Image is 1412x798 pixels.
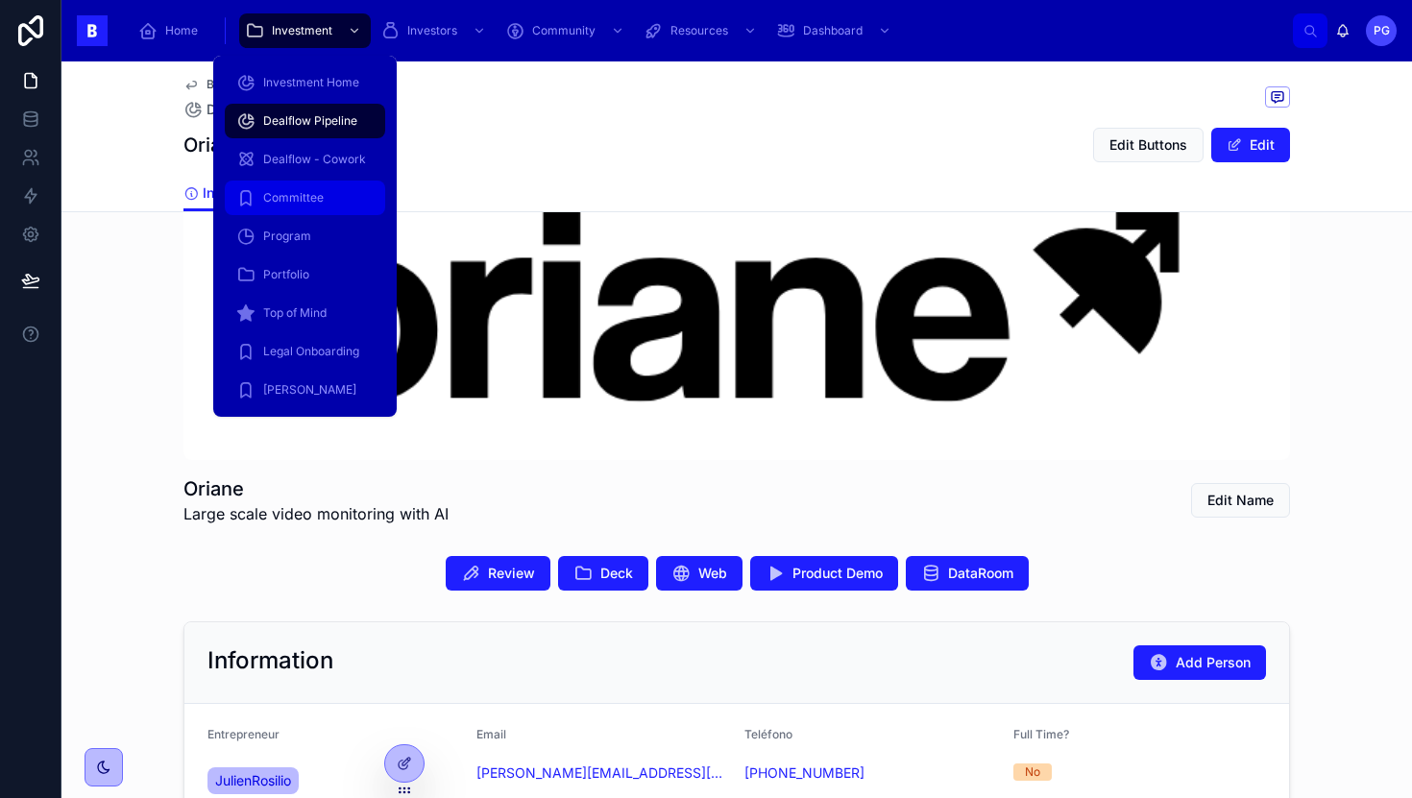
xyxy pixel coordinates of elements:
span: Information [203,183,275,203]
a: Legal Onboarding [225,334,385,369]
span: Add Person [1176,653,1251,672]
span: PG [1374,23,1390,38]
span: Investment Home [263,75,359,90]
a: Community [499,13,634,48]
img: App logo [77,15,108,46]
div: No [1025,763,1040,781]
a: Home [133,13,211,48]
button: Deck [558,556,648,591]
span: Dealflow - Cowork [263,152,366,167]
span: Investment [272,23,332,38]
a: Investment [239,13,371,48]
a: Investment Home [225,65,385,100]
a: [PHONE_NUMBER] [744,763,864,783]
span: Email [476,727,506,741]
button: Edit Name [1191,483,1290,518]
span: Web [698,564,727,583]
span: Review [488,564,535,583]
span: Dashboard [803,23,863,38]
span: [PERSON_NAME] [263,382,356,398]
span: Large scale video monitoring with AI [183,502,449,525]
button: Edit [1211,128,1290,162]
a: JulienRosilio [207,767,299,794]
button: Add Person [1133,645,1266,680]
span: Resources [670,23,728,38]
span: Deck [600,564,633,583]
a: Dealflow Pipeline [183,100,319,119]
button: Product Demo [750,556,898,591]
a: Resources [638,13,767,48]
span: Entrepreneur [207,727,280,741]
span: Full Time? [1013,727,1069,741]
span: Back to Committee [207,77,311,92]
span: Investors [407,23,457,38]
a: Committee [225,181,385,215]
button: Edit Buttons [1093,128,1204,162]
a: [PERSON_NAME] [225,373,385,407]
span: Program [263,229,311,244]
button: Review [446,556,550,591]
a: Dashboard [770,13,901,48]
a: Investors [375,13,496,48]
span: JulienRosilio [215,771,291,790]
span: Edit Buttons [1109,135,1187,155]
span: Dealflow Pipeline [263,113,357,129]
a: Dealflow Pipeline [225,104,385,138]
a: Dealflow - Cowork [225,142,385,177]
span: Community [532,23,596,38]
span: Committee [263,190,324,206]
h1: Oriane [183,475,449,502]
span: Top of Mind [263,305,327,321]
span: Legal Onboarding [263,344,359,359]
div: scrollable content [123,10,1293,52]
span: Product Demo [792,564,883,583]
button: Web [656,556,743,591]
a: Portfolio [225,257,385,292]
span: Edit Name [1207,491,1274,510]
h1: Oriane [183,132,244,158]
a: [PERSON_NAME][EMAIL_ADDRESS][DOMAIN_NAME] [476,763,730,783]
button: DataRoom [906,556,1029,591]
span: DataRoom [948,564,1013,583]
span: Home [165,23,198,38]
a: Top of Mind [225,296,385,330]
span: Portfolio [263,267,309,282]
a: Information [183,176,275,212]
h2: Information [207,645,333,676]
span: Dealflow Pipeline [207,100,319,119]
a: Back to Committee [183,77,311,92]
a: Program [225,219,385,254]
span: Teléfono [744,727,792,741]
